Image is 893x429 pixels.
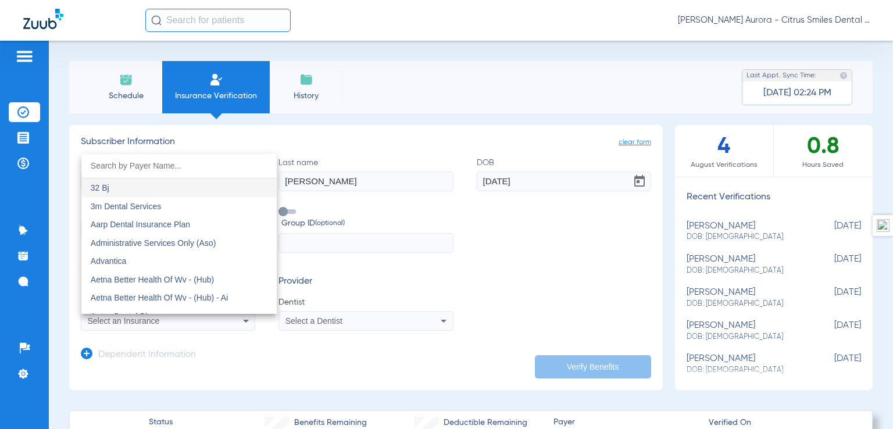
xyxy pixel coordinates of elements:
span: Administrative Services Only (Aso) [91,238,216,248]
input: dropdown search [81,154,277,178]
span: Aetna Better Health Of Wv - (Hub) [91,275,214,284]
iframe: Chat Widget [835,373,893,429]
span: 3m Dental Services [91,202,161,211]
span: 32 Bj [91,183,109,192]
span: Aetna Better Health Of Wv - (Hub) - Ai [91,293,228,302]
span: Aetna Dental Plans [91,312,160,321]
span: Advantica [91,256,126,266]
span: Aarp Dental Insurance Plan [91,220,190,229]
